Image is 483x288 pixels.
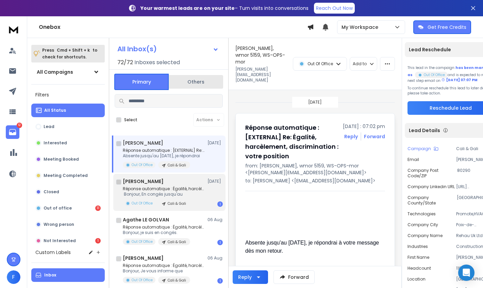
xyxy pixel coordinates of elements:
[233,270,268,284] button: Reply
[342,24,381,31] p: My Workspace
[442,77,478,83] div: [DATE] 07:07 PM
[7,270,20,284] button: F
[169,74,223,89] button: Others
[344,133,358,140] button: Reply
[31,104,105,117] button: All Status
[31,268,105,282] button: Inbox
[31,234,105,248] button: Not Interested1
[424,72,445,77] p: Out Of Office
[7,23,20,36] img: logo
[207,140,223,146] p: [DATE]
[123,186,204,192] p: Réponse automatique : Égalité, harcèlement, discrimination
[44,124,54,129] p: Lead
[458,265,474,281] div: Open Intercom Messenger
[95,238,101,244] div: 1
[44,272,56,278] p: Inbox
[353,61,367,67] p: Add to
[407,233,443,238] p: Company Name
[31,65,105,79] button: All Campaigns
[207,255,223,261] p: 06 Aug
[168,278,186,283] p: Cali & Gali
[123,224,204,230] p: Réponse automatique : Égalité, harcèlement, discrimination
[307,61,333,67] p: Out Of Office
[316,5,353,12] p: Reach Out Now
[407,157,419,162] p: Email
[407,146,431,151] p: Campaign
[132,239,153,244] p: Out Of Office
[95,205,101,211] div: 11
[123,263,204,268] p: Réponse automatique : Égalité, harcèlement, discrimination
[39,23,307,31] h1: Onebox
[44,238,76,244] p: Not Interested
[123,268,204,274] p: Bonjour, Je vous informe que
[37,69,73,75] h1: All Campaigns
[132,162,153,167] p: Out Of Office
[407,146,438,151] button: Campaign
[44,108,66,113] p: All Status
[134,58,180,67] h3: Inboxes selected
[168,163,186,168] p: Cali & Gali
[407,266,431,271] p: Headcount
[44,205,72,211] p: Out of office
[31,152,105,166] button: Meeting Booked
[17,123,22,128] p: 12
[123,216,169,223] h1: Agathe LE GOLVAN
[407,168,457,179] p: Company Post Code/ZIP
[407,184,455,190] p: Company Linkedin URL
[235,45,289,65] h1: [PERSON_NAME], wmor 5159, WS-OPS-mor
[31,185,105,199] button: Closed
[117,46,157,52] h1: All Inbox(s)
[132,277,153,283] p: Out Of Office
[6,125,19,139] a: 12
[123,192,204,197] p: Bonjour, En congés jusqu'au
[235,67,289,83] p: [PERSON_NAME][EMAIL_ADDRESS][DOMAIN_NAME]
[207,179,223,184] p: [DATE]
[123,153,204,159] p: Absente jusqu'au [DATE], je répondrai
[140,5,309,12] p: – Turn visits into conversations
[407,255,429,260] p: First Name
[245,162,385,176] p: from: [PERSON_NAME], wmor 5159, WS-OPS-mor <[PERSON_NAME][EMAIL_ADDRESS][DOMAIN_NAME]>
[207,217,223,222] p: 06 Aug
[42,47,97,60] p: Press to check for shortcuts.
[168,239,186,245] p: Cali & Gali
[44,157,79,162] p: Meeting Booked
[407,211,436,217] p: Technologies
[413,20,471,34] button: Get Free Credits
[168,201,186,206] p: Cali & Gali
[217,278,223,284] div: 1
[123,148,204,153] p: Réponse automatique : [EXTERNAL] Re: Égalité,
[123,230,204,235] p: Bonjour, je suis en congés.
[56,46,91,54] span: Cmd + Shift + k
[343,123,385,130] p: [DATE] : 07:02 pm
[31,90,105,100] h3: Filters
[31,169,105,182] button: Meeting Completed
[428,24,466,31] p: Get Free Credits
[31,201,105,215] button: Out of office11
[123,140,163,146] h1: [PERSON_NAME]
[245,240,381,254] span: Absente jusqu'au [DATE], je répondrai à votre message dès mon retour.
[112,42,224,56] button: All Inbox(s)
[407,195,457,206] p: Company County/State
[409,127,440,134] p: Lead Details
[245,123,339,161] h1: Réponse automatique : [EXTERNAL] Re: Égalité, harcèlement, discrimination : votre position
[123,255,164,262] h1: [PERSON_NAME]
[140,5,235,12] strong: Your warmest leads are on your site
[114,74,169,90] button: Primary
[409,46,451,53] p: Lead Reschedule
[308,100,322,105] p: [DATE]
[44,140,67,146] p: Interested
[314,3,355,14] a: Reach Out Now
[31,136,105,150] button: Interested
[407,222,438,228] p: Company City
[217,240,223,245] div: 1
[245,177,385,184] p: to: [PERSON_NAME] <[EMAIL_ADDRESS][DOMAIN_NAME]>
[364,133,385,140] div: Forward
[31,218,105,231] button: Wrong person
[35,249,71,256] h3: Custom Labels
[44,189,59,195] p: Closed
[117,58,133,67] span: 72 / 72
[407,276,426,282] p: location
